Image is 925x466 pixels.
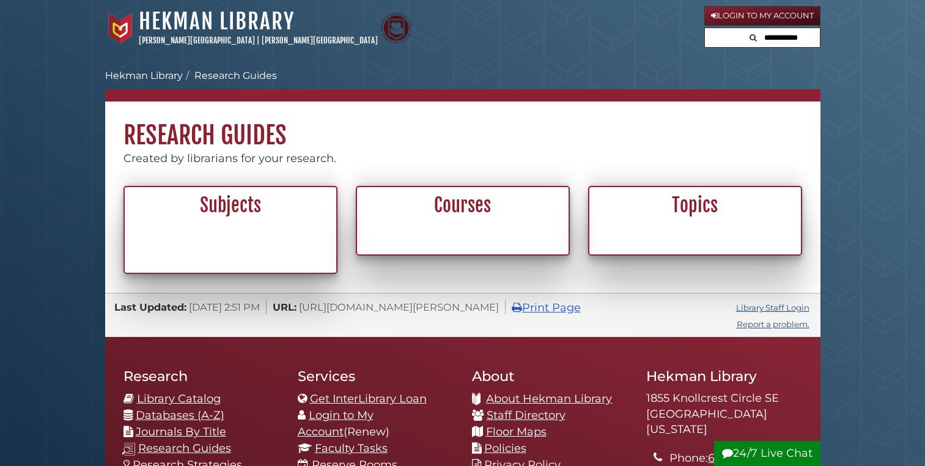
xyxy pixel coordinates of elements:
[315,442,388,455] a: Faculty Tasks
[114,301,186,313] span: Last Updated:
[472,368,628,385] h2: About
[139,35,255,45] a: [PERSON_NAME][GEOGRAPHIC_DATA]
[122,443,135,456] img: research-guides-icon-white_37x37.png
[704,6,820,26] a: Login to My Account
[137,392,221,405] a: Library Catalog
[105,70,183,81] a: Hekman Library
[131,194,330,217] h2: Subjects
[512,302,522,313] i: Print Page
[486,425,547,438] a: Floor Maps
[364,194,562,217] h2: Courses
[512,301,581,314] a: Print Page
[123,152,336,165] span: Created by librarians for your research.
[262,35,378,45] a: [PERSON_NAME][GEOGRAPHIC_DATA]
[737,319,809,329] a: Report a problem.
[381,13,411,43] img: Calvin Theological Seminary
[484,442,526,455] a: Policies
[486,392,612,405] a: About Hekman Library
[708,451,774,465] a: 616.526.7197
[736,303,809,313] a: Library Staff Login
[123,368,279,385] h2: Research
[138,442,231,455] a: Research Guides
[596,194,794,217] h2: Topics
[105,13,136,43] img: Calvin University
[105,68,820,102] nav: breadcrumb
[298,407,454,440] li: (Renew)
[310,392,427,405] a: Get InterLibrary Loan
[646,368,802,385] h2: Hekman Library
[299,301,499,313] span: [URL][DOMAIN_NAME][PERSON_NAME]
[257,35,260,45] span: |
[105,102,820,150] h1: Research Guides
[298,409,374,438] a: Login to My Account
[714,441,820,466] button: 24/7 Live Chat
[487,409,566,422] a: Staff Directory
[746,28,761,45] button: Search
[273,301,297,313] span: URL:
[646,391,802,438] address: 1855 Knollcrest Circle SE [GEOGRAPHIC_DATA][US_STATE]
[298,368,454,385] h2: Services
[136,425,226,438] a: Journals By Title
[136,409,224,422] a: Databases (A-Z)
[750,34,757,42] i: Search
[194,70,277,81] a: Research Guides
[189,301,260,313] span: [DATE] 2:51 PM
[139,8,295,35] a: Hekman Library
